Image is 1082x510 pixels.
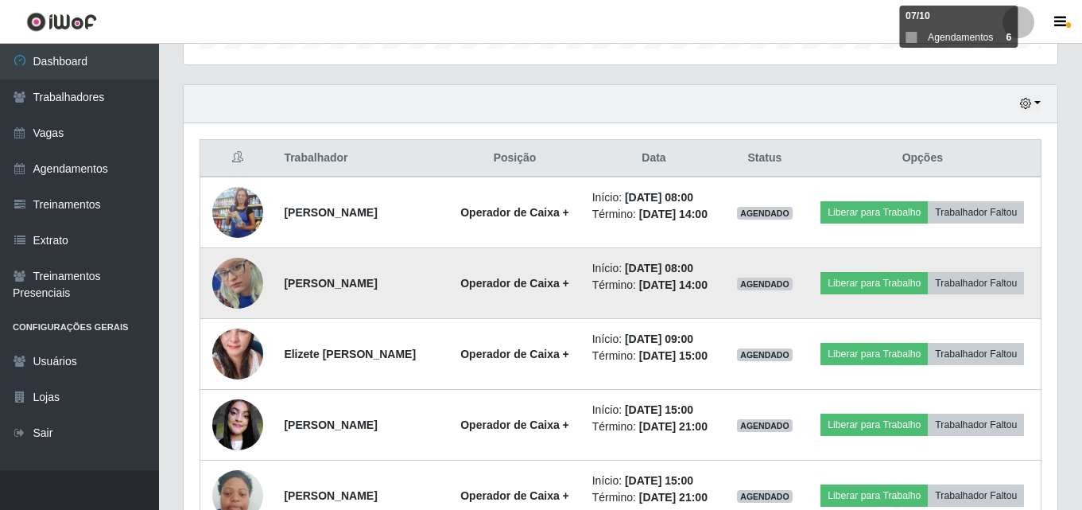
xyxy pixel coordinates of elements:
button: Trabalhador Faltou [928,343,1024,365]
strong: Operador de Caixa + [460,348,569,360]
time: [DATE] 14:00 [639,278,708,291]
strong: [PERSON_NAME] [284,419,377,431]
button: Liberar para Trabalho [820,343,928,365]
li: Início: [592,473,716,489]
strong: Operador de Caixa + [460,206,569,219]
img: CoreUI Logo [26,12,97,32]
li: Término: [592,206,716,223]
li: Início: [592,331,716,348]
li: Término: [592,419,716,435]
span: AGENDADO [737,419,793,432]
li: Término: [592,277,716,294]
img: 1705104978239.jpeg [212,154,263,271]
th: Data [583,140,726,177]
th: Posição [447,140,582,177]
strong: [PERSON_NAME] [284,489,377,502]
time: [DATE] 21:00 [639,420,708,433]
time: [DATE] 15:00 [639,349,708,362]
strong: Elizete [PERSON_NAME] [284,348,416,360]
li: Término: [592,489,716,506]
time: [DATE] 21:00 [639,491,708,504]
li: Início: [592,189,716,206]
span: AGENDADO [737,348,793,361]
li: Término: [592,348,716,364]
time: [DATE] 08:00 [625,262,693,274]
strong: Operador de Caixa + [460,277,569,290]
strong: [PERSON_NAME] [284,206,377,219]
time: [DATE] 09:00 [625,333,693,345]
strong: Operador de Caixa + [460,419,569,431]
time: [DATE] 14:00 [639,208,708,220]
th: Opções [805,140,1041,177]
strong: [PERSON_NAME] [284,277,377,290]
span: AGENDADO [737,490,793,503]
button: Liberar para Trabalho [820,272,928,294]
time: [DATE] 15:00 [625,403,693,416]
button: Trabalhador Faltou [928,272,1024,294]
button: Trabalhador Faltou [928,201,1024,224]
button: Trabalhador Faltou [928,485,1024,507]
button: Liberar para Trabalho [820,201,928,224]
button: Liberar para Trabalho [820,485,928,507]
li: Início: [592,260,716,277]
img: 1650504454448.jpeg [212,391,263,458]
th: Trabalhador [274,140,447,177]
strong: Operador de Caixa + [460,489,569,502]
time: [DATE] 08:00 [625,191,693,204]
button: Liberar para Trabalho [820,414,928,436]
time: [DATE] 15:00 [625,474,693,487]
img: 1751983105280.jpeg [212,228,263,338]
th: Status [725,140,804,177]
li: Início: [592,402,716,419]
img: 1703538078729.jpeg [212,300,263,407]
button: Trabalhador Faltou [928,414,1024,436]
span: AGENDADO [737,278,793,290]
span: AGENDADO [737,207,793,220]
